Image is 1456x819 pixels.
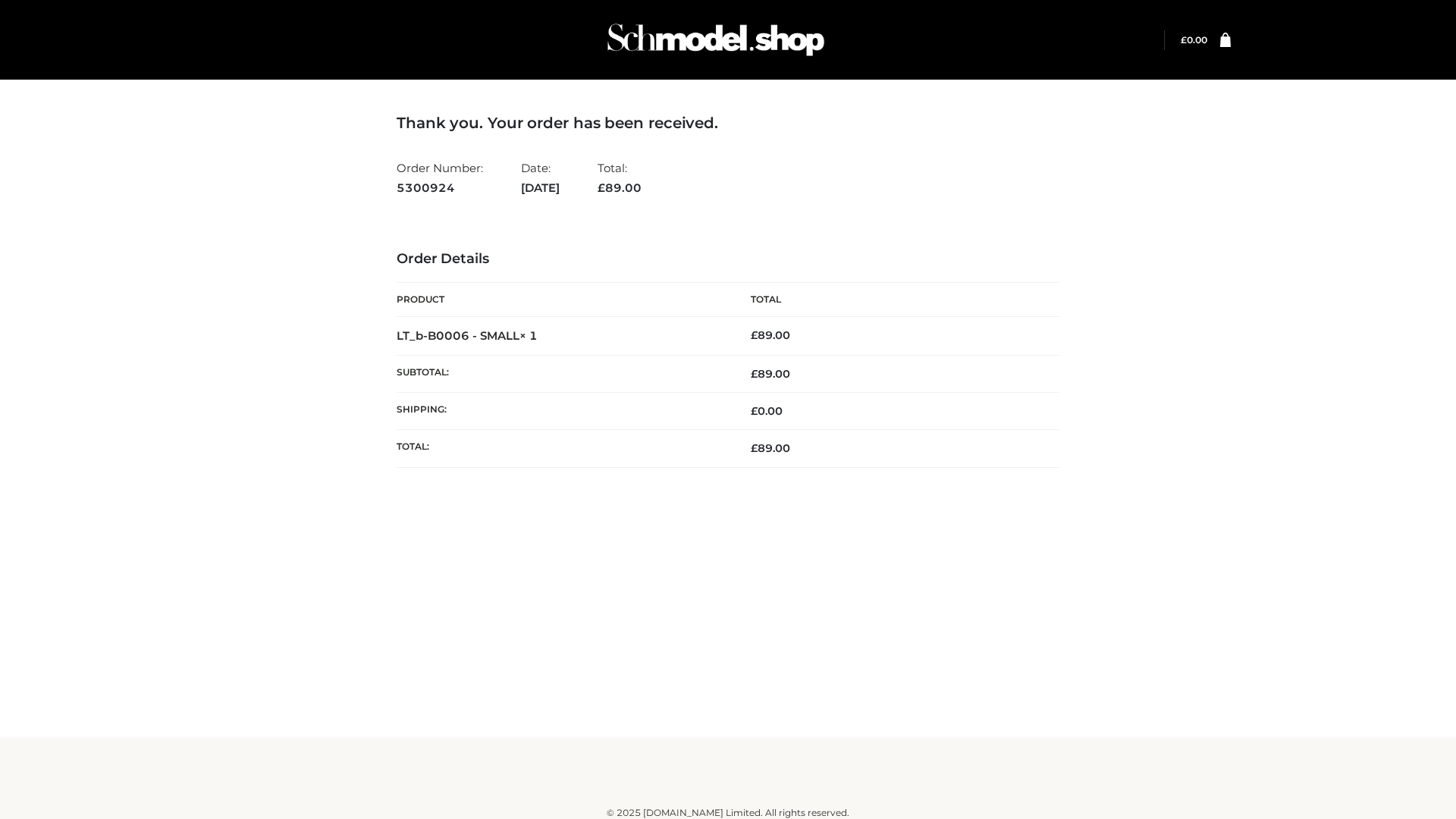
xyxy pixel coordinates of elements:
th: Product [397,283,728,317]
bdi: 0.00 [1181,34,1207,45]
th: Total [728,283,1059,317]
strong: [DATE] [521,178,560,198]
span: £ [751,404,758,418]
a: £0.00 [1181,34,1207,45]
li: Date: [521,155,560,201]
li: Order Number: [397,155,483,201]
strong: LT_b-B0006 - SMALL [397,328,538,343]
strong: × 1 [519,328,538,343]
span: £ [1181,34,1187,45]
li: Total: [598,155,642,201]
span: 89.00 [751,367,790,381]
bdi: 0.00 [751,404,783,418]
span: £ [751,328,758,342]
span: £ [751,441,758,455]
img: Schmodel Admin 964 [602,10,830,70]
h3: Thank you. Your order has been received. [397,114,1059,132]
bdi: 89.00 [751,328,790,342]
th: Total: [397,430,728,467]
span: £ [598,180,605,195]
th: Subtotal: [397,355,728,392]
span: 89.00 [751,441,790,455]
span: £ [751,367,758,381]
strong: 5300924 [397,178,483,198]
span: 89.00 [598,180,642,195]
h3: Order Details [397,251,1059,268]
th: Shipping: [397,393,728,430]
